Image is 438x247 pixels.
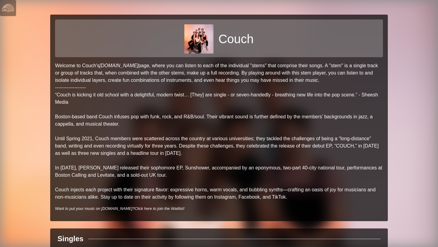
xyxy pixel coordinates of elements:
i: Want to put your music on [DOMAIN_NAME]? [55,206,185,211]
img: 0b9ba5677a9dcdb81f0e6bf23345a38f5e1a363bb4420db7fe2df4c5b995abe8.jpg [184,24,214,54]
img: logo-white-4c48a5e4bebecaebe01ca5a9d34031cfd3d4ef9ae749242e8c4bf12ef99f53e8.png [2,2,14,14]
a: Click here to join the Waitlist! [134,206,184,211]
p: Welcome to Couch's page, where you can listen to each of the individual "stems" that comprise the... [55,62,383,201]
h1: Couch [218,32,254,46]
div: Singles [57,233,83,244]
a: [DOMAIN_NAME] [99,63,138,68]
